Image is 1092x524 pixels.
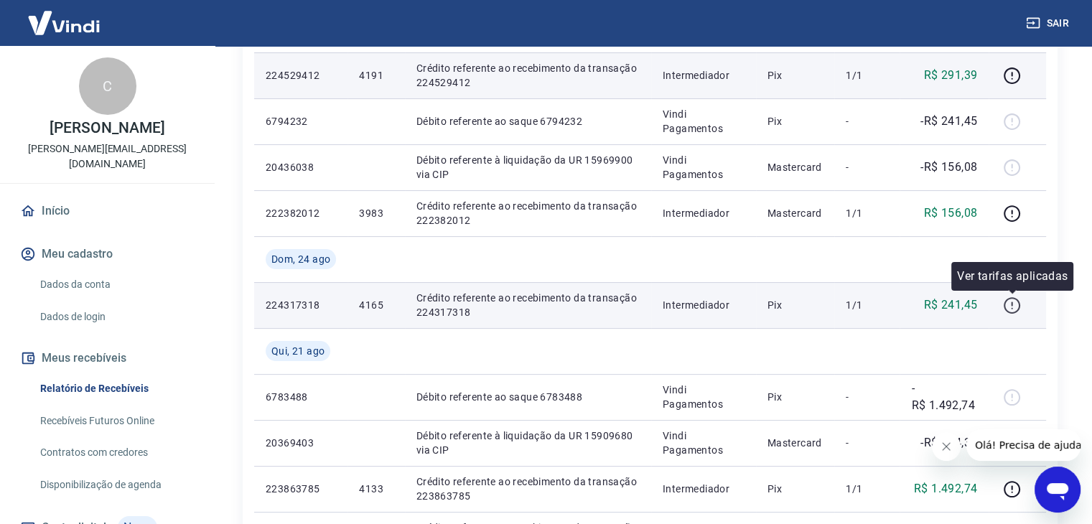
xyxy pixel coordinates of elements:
[9,10,121,22] span: Olá! Precisa de ajuda?
[663,206,745,220] p: Intermediador
[767,436,823,450] p: Mastercard
[663,383,745,411] p: Vindi Pagamentos
[416,390,640,404] p: Débito referente ao saque 6783488
[266,436,336,450] p: 20369403
[11,141,203,172] p: [PERSON_NAME][EMAIL_ADDRESS][DOMAIN_NAME]
[266,298,336,312] p: 224317318
[846,114,888,128] p: -
[924,205,978,222] p: R$ 156,08
[271,252,330,266] span: Dom, 24 ago
[767,482,823,496] p: Pix
[416,114,640,128] p: Débito referente ao saque 6794232
[359,482,393,496] p: 4133
[34,270,197,299] a: Dados da conta
[266,482,336,496] p: 223863785
[920,113,977,130] p: -R$ 241,45
[1023,10,1075,37] button: Sair
[846,390,888,404] p: -
[266,160,336,174] p: 20436038
[663,68,745,83] p: Intermediador
[966,429,1081,461] iframe: Mensagem da empresa
[846,436,888,450] p: -
[767,68,823,83] p: Pix
[924,296,978,314] p: R$ 241,45
[767,298,823,312] p: Pix
[34,302,197,332] a: Dados de login
[663,298,745,312] p: Intermediador
[767,114,823,128] p: Pix
[416,61,640,90] p: Crédito referente ao recebimento da transação 224529412
[663,482,745,496] p: Intermediador
[920,159,977,176] p: -R$ 156,08
[50,121,164,136] p: [PERSON_NAME]
[359,68,393,83] p: 4191
[34,406,197,436] a: Recebíveis Futuros Online
[663,153,745,182] p: Vindi Pagamentos
[767,390,823,404] p: Pix
[271,344,325,358] span: Qui, 21 ago
[957,268,1068,285] p: Ver tarifas aplicadas
[17,195,197,227] a: Início
[359,206,393,220] p: 3983
[266,390,336,404] p: 6783488
[79,57,136,115] div: C
[416,474,640,503] p: Crédito referente ao recebimento da transação 223863785
[1035,467,1081,513] iframe: Botão para abrir a janela de mensagens
[846,68,888,83] p: 1/1
[34,438,197,467] a: Contratos com credores
[920,434,977,452] p: -R$ 334,31
[416,429,640,457] p: Débito referente à liquidação da UR 15909680 via CIP
[846,298,888,312] p: 1/1
[846,160,888,174] p: -
[767,206,823,220] p: Mastercard
[663,107,745,136] p: Vindi Pagamentos
[359,298,393,312] p: 4165
[34,470,197,500] a: Disponibilização de agenda
[17,342,197,374] button: Meus recebíveis
[416,153,640,182] p: Débito referente à liquidação da UR 15969900 via CIP
[34,374,197,403] a: Relatório de Recebíveis
[932,432,961,461] iframe: Fechar mensagem
[914,480,977,497] p: R$ 1.492,74
[266,114,336,128] p: 6794232
[846,482,888,496] p: 1/1
[266,68,336,83] p: 224529412
[416,199,640,228] p: Crédito referente ao recebimento da transação 222382012
[17,1,111,45] img: Vindi
[767,160,823,174] p: Mastercard
[911,380,977,414] p: -R$ 1.492,74
[846,206,888,220] p: 1/1
[663,429,745,457] p: Vindi Pagamentos
[17,238,197,270] button: Meu cadastro
[266,206,336,220] p: 222382012
[416,291,640,319] p: Crédito referente ao recebimento da transação 224317318
[924,67,978,84] p: R$ 291,39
